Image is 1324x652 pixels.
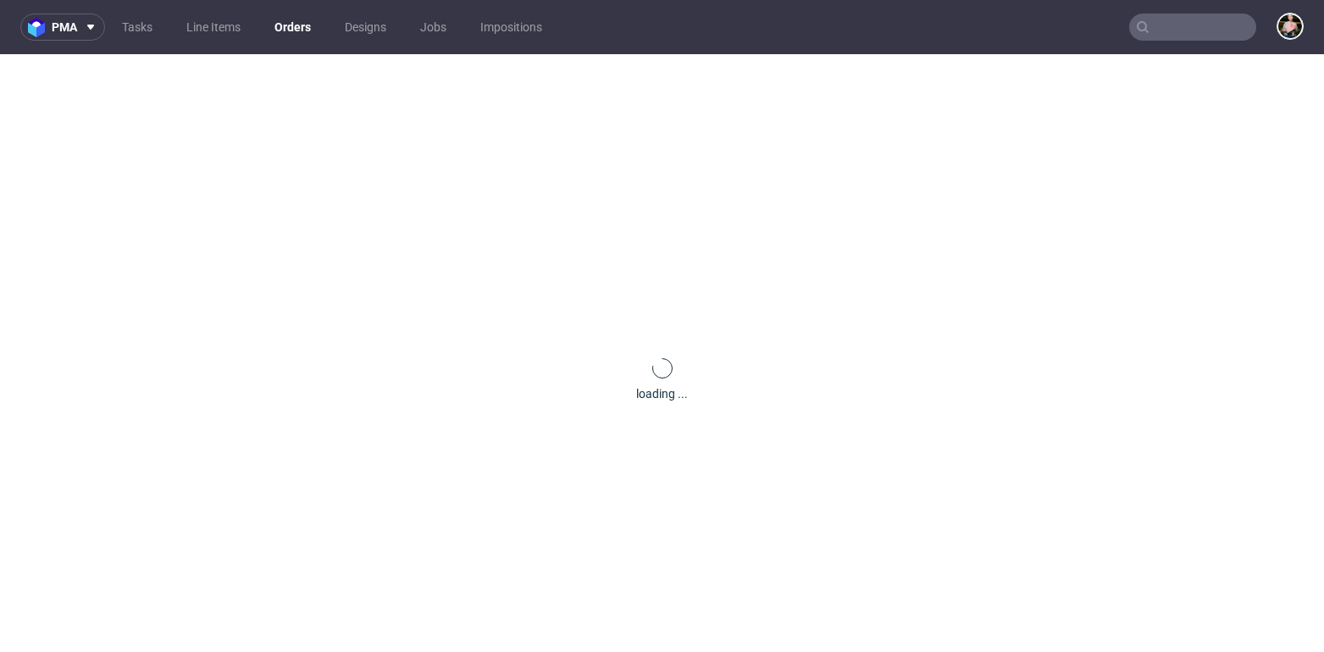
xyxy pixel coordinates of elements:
[1278,14,1302,38] img: Marta Tomaszewska
[112,14,163,41] a: Tasks
[52,21,77,33] span: pma
[264,14,321,41] a: Orders
[470,14,552,41] a: Impositions
[176,14,251,41] a: Line Items
[410,14,457,41] a: Jobs
[28,18,52,37] img: logo
[20,14,105,41] button: pma
[335,14,396,41] a: Designs
[636,385,688,402] div: loading ...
